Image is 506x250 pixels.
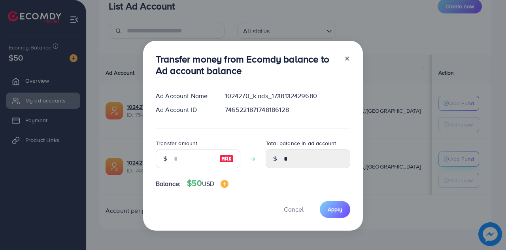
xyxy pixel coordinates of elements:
[149,91,219,100] div: Ad Account Name
[320,201,350,218] button: Apply
[202,179,214,188] span: USD
[266,139,336,147] label: Total balance in ad account
[149,105,219,114] div: Ad Account ID
[219,105,357,114] div: 7465221871748186128
[156,139,197,147] label: Transfer amount
[156,53,338,76] h3: Transfer money from Ecomdy balance to Ad account balance
[219,154,234,163] img: image
[274,201,313,218] button: Cancel
[187,178,228,188] h4: $50
[221,180,228,188] img: image
[219,91,357,100] div: 1024270_k ads_1738132429680
[156,179,181,188] span: Balance:
[284,205,304,214] span: Cancel
[328,205,342,213] span: Apply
